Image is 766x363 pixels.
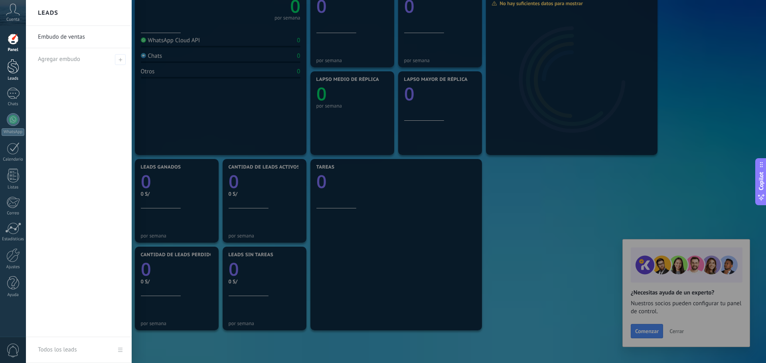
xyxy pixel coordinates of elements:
div: Leads [2,76,25,81]
div: WhatsApp [2,128,24,136]
div: Calendario [2,157,25,162]
div: Correo [2,211,25,216]
div: Ajustes [2,265,25,270]
div: Listas [2,185,25,190]
div: Ayuda [2,292,25,298]
div: Estadísticas [2,237,25,242]
a: Embudo de ventas [38,26,124,48]
a: Todos los leads [26,337,132,363]
span: Cuenta [6,17,20,22]
div: Todos los leads [38,339,77,361]
span: Copilot [757,172,765,190]
span: Agregar embudo [38,55,80,63]
div: Panel [2,47,25,53]
h2: Leads [38,0,58,26]
div: Chats [2,102,25,107]
span: Agregar embudo [115,54,126,65]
